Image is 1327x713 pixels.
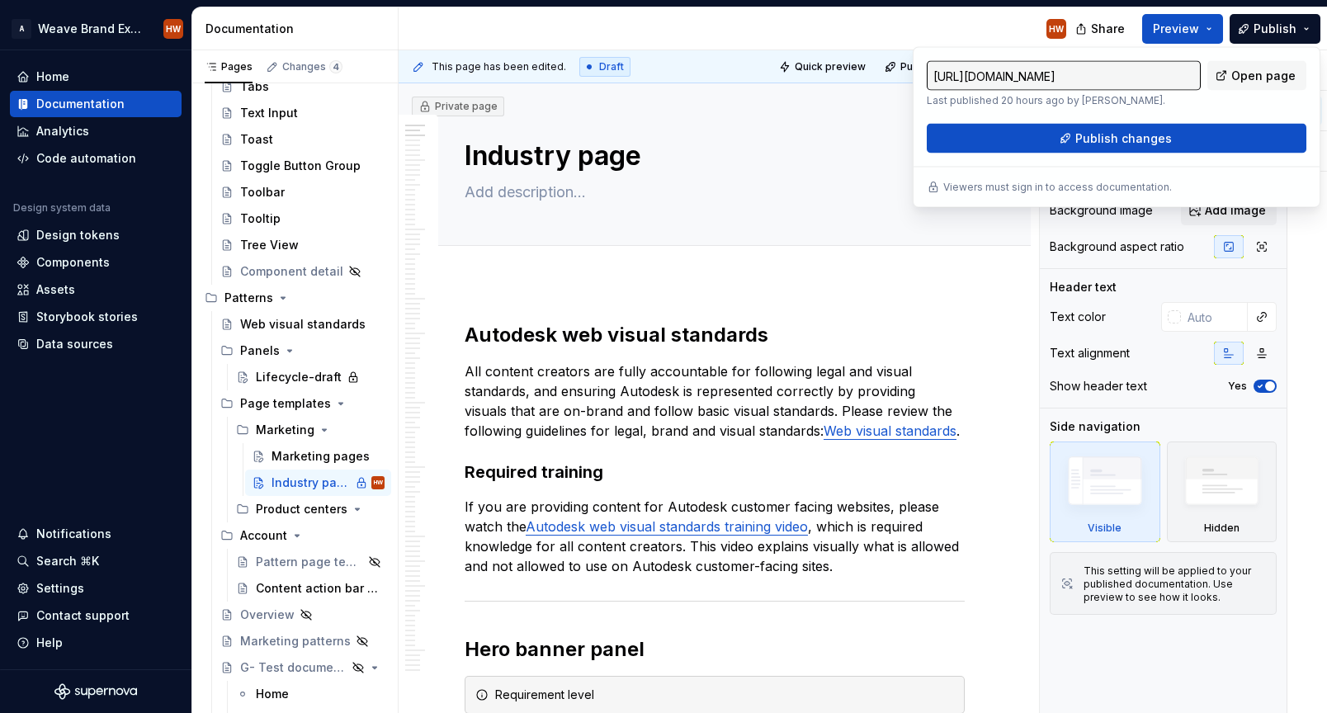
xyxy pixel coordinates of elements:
[256,686,289,702] div: Home
[240,263,343,280] div: Component detail
[256,422,314,438] div: Marketing
[272,448,370,465] div: Marketing pages
[240,527,287,544] div: Account
[10,602,182,629] button: Contact support
[36,123,89,139] div: Analytics
[1050,345,1130,361] div: Text alignment
[240,607,295,623] div: Overview
[240,342,280,359] div: Panels
[465,636,965,663] h2: Hero banner panel
[256,554,363,570] div: Pattern page template
[1167,441,1277,542] div: Hidden
[12,19,31,39] div: A
[240,395,331,412] div: Page templates
[229,364,391,390] a: Lifecycle-draft
[240,105,298,121] div: Text Input
[214,205,391,232] a: Tooltip
[240,316,366,333] div: Web visual standards
[599,60,624,73] span: Draft
[927,124,1306,153] button: Publish changes
[1207,61,1306,91] a: Open page
[214,258,391,285] a: Component detail
[1205,202,1266,219] span: Add image
[256,580,381,597] div: Content action bar pattern
[1181,302,1248,332] input: Auto
[214,232,391,258] a: Tree View
[1204,522,1240,535] div: Hidden
[214,602,391,628] a: Overview
[240,78,269,95] div: Tabs
[214,338,391,364] div: Panels
[214,522,391,549] div: Account
[432,60,566,73] span: This page has been edited.
[198,285,391,311] div: Patterns
[1075,130,1172,147] span: Publish changes
[10,249,182,276] a: Components
[10,548,182,574] button: Search ⌘K
[1181,196,1277,225] button: Add image
[1091,21,1125,37] span: Share
[795,60,866,73] span: Quick preview
[214,311,391,338] a: Web visual standards
[10,91,182,117] a: Documentation
[36,150,136,167] div: Code automation
[1142,14,1223,44] button: Preview
[13,201,111,215] div: Design system data
[229,417,391,443] div: Marketing
[240,237,299,253] div: Tree View
[1050,378,1147,394] div: Show header text
[465,322,965,348] h2: Autodesk web visual standards
[10,304,182,330] a: Storybook stories
[240,158,361,174] div: Toggle Button Group
[10,145,182,172] a: Code automation
[10,630,182,656] button: Help
[10,118,182,144] a: Analytics
[461,136,961,176] textarea: Industry page
[824,423,956,439] a: Web visual standards
[900,60,980,73] span: Publish changes
[240,184,285,201] div: Toolbar
[229,496,391,522] div: Product centers
[229,549,391,575] a: Pattern page template
[256,501,347,517] div: Product centers
[465,361,965,441] p: All content creators are fully accountable for following legal and visual standards, and ensuring...
[880,55,988,78] button: Publish changes
[166,22,181,35] div: HW
[36,68,69,85] div: Home
[214,126,391,153] a: Toast
[1050,279,1117,295] div: Header text
[36,309,138,325] div: Storybook stories
[36,607,130,624] div: Contact support
[1050,202,1153,219] div: Background image
[36,227,120,243] div: Design tokens
[329,60,342,73] span: 4
[38,21,144,37] div: Weave Brand Extended
[10,64,182,90] a: Home
[36,281,75,298] div: Assets
[224,290,273,306] div: Patterns
[282,60,342,73] div: Changes
[3,11,188,46] button: AWeave Brand ExtendedHW
[36,336,113,352] div: Data sources
[240,131,273,148] div: Toast
[205,60,253,73] div: Pages
[214,628,391,654] a: Marketing patterns
[774,55,873,78] button: Quick preview
[418,100,498,113] div: Private page
[245,470,391,496] a: Industry pageHW
[214,100,391,126] a: Text Input
[1230,14,1320,44] button: Publish
[10,222,182,248] a: Design tokens
[1088,522,1122,535] div: Visible
[36,254,110,271] div: Components
[54,683,137,700] svg: Supernova Logo
[526,518,808,535] a: Autodesk web visual standards training video
[214,179,391,205] a: Toolbar
[36,635,63,651] div: Help
[1067,14,1136,44] button: Share
[229,681,391,707] a: Home
[943,181,1172,194] p: Viewers must sign in to access documentation.
[240,633,351,649] div: Marketing patterns
[1228,380,1247,393] label: Yes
